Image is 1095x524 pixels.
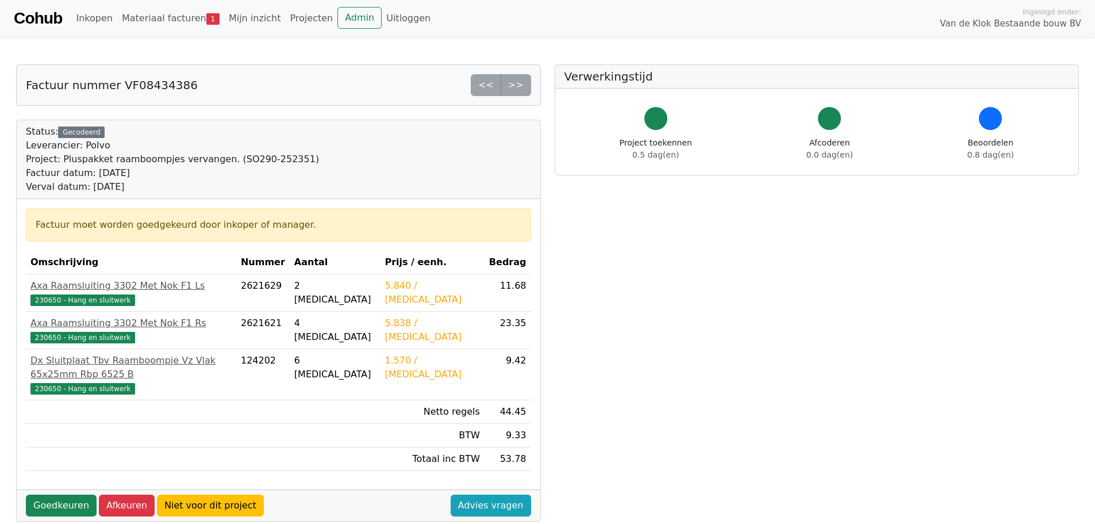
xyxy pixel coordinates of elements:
[26,495,97,517] a: Goedkeuren
[285,7,337,30] a: Projecten
[290,251,381,274] th: Aantal
[806,150,853,159] span: 0.0 dag(en)
[26,180,319,194] div: Verval datum: [DATE]
[236,349,290,400] td: 124202
[30,279,232,307] a: Axa Raamsluiting 3302 Met Nok F1 Ls230650 - Hang en sluitwerk
[485,424,531,447] td: 9.33
[30,354,232,395] a: Dx Sluitplaat Tbv Raamboompje Vz Vlak 65x25mm Rbp 6525 B230650 - Hang en sluitwerk
[380,251,484,274] th: Prijs / eenh.
[485,400,531,424] td: 44.45
[26,152,319,166] div: Project: Pluspakket raamboompjes vervangen. (SO290-252351)
[206,13,220,25] span: 1
[337,7,382,29] a: Admin
[485,349,531,400] td: 9.42
[58,127,105,138] div: Gecodeerd
[485,447,531,471] td: 53.78
[485,312,531,349] td: 23.35
[36,218,521,232] div: Factuur moet worden goedgekeurd door inkoper of manager.
[26,125,319,194] div: Status:
[236,274,290,312] td: 2621629
[99,495,155,517] a: Afkeuren
[940,17,1081,30] span: Van de Klok Bestaande bouw BV
[157,495,264,517] a: Niet voor dit project
[236,312,290,349] td: 2621621
[564,70,1070,83] h5: Verwerkingstijd
[294,354,376,381] div: 6 [MEDICAL_DATA]
[30,316,232,344] a: Axa Raamsluiting 3302 Met Nok F1 Rs230650 - Hang en sluitwerk
[26,139,319,152] div: Leverancier: Polvo
[224,7,286,30] a: Mijn inzicht
[1023,6,1081,17] span: Ingelogd onder:
[632,150,679,159] span: 0.5 dag(en)
[30,294,135,306] span: 230650 - Hang en sluitwerk
[294,279,376,307] div: 2 [MEDICAL_DATA]
[71,7,117,30] a: Inkopen
[485,251,531,274] th: Bedrag
[380,424,484,447] td: BTW
[30,279,232,293] div: Axa Raamsluiting 3302 Met Nok F1 Ls
[294,316,376,344] div: 4 [MEDICAL_DATA]
[30,354,232,381] div: Dx Sluitplaat Tbv Raamboompje Vz Vlak 65x25mm Rbp 6525 B
[385,316,479,344] div: 5.838 / [MEDICAL_DATA]
[620,137,692,161] div: Project toekennen
[30,332,135,343] span: 230650 - Hang en sluitwerk
[26,166,319,180] div: Factuur datum: [DATE]
[385,279,479,307] div: 5.840 / [MEDICAL_DATA]
[30,383,135,395] span: 230650 - Hang en sluitwerk
[385,354,479,381] div: 1.570 / [MEDICAL_DATA]
[806,137,853,161] div: Afcoderen
[380,400,484,424] td: Netto regels
[26,251,236,274] th: Omschrijving
[382,7,435,30] a: Uitloggen
[30,316,232,330] div: Axa Raamsluiting 3302 Met Nok F1 Rs
[380,447,484,471] td: Totaal inc BTW
[236,251,290,274] th: Nummer
[967,150,1014,159] span: 0.8 dag(en)
[967,137,1014,161] div: Beoordelen
[485,274,531,312] td: 11.68
[451,495,531,517] a: Advies vragen
[26,78,198,92] h5: Factuur nummer VF08434386
[117,7,224,30] a: Materiaal facturen1
[14,5,62,32] a: Cohub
